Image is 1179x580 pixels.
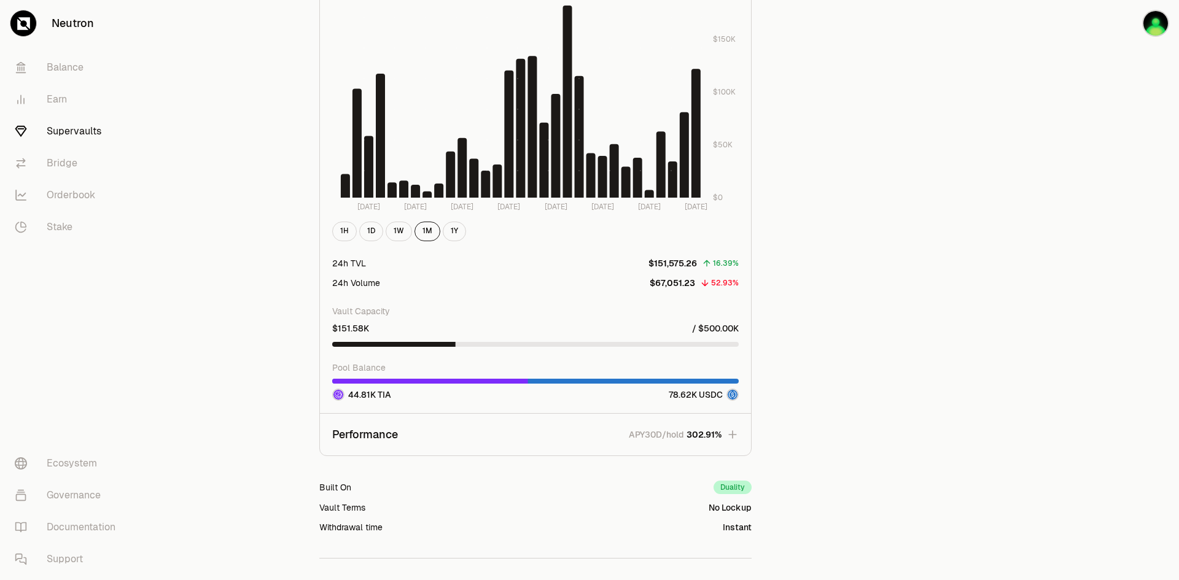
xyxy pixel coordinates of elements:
[332,222,357,241] button: 1H
[669,389,739,401] div: 78.62K USDC
[320,414,751,455] button: PerformanceAPY30D/hold302.91%
[629,428,684,441] p: APY30D/hold
[692,322,739,334] p: / $500.00K
[709,501,752,514] div: No Lockup
[1142,10,1169,37] img: Wall-e
[5,543,133,575] a: Support
[332,305,739,317] p: Vault Capacity
[332,322,369,334] p: $151.58K
[5,511,133,543] a: Documentation
[723,521,752,533] div: Instant
[711,276,739,290] div: 52.93%
[650,277,695,289] p: $67,051.23
[714,481,752,494] div: Duality
[443,222,466,241] button: 1Y
[414,222,440,241] button: 1M
[591,202,614,212] tspan: [DATE]
[713,141,733,150] tspan: $50K
[728,390,737,400] img: USDC Logo
[685,202,707,212] tspan: [DATE]
[333,390,343,400] img: TIA Logo
[319,501,365,514] div: Vault Terms
[545,202,567,212] tspan: [DATE]
[5,115,133,147] a: Supervaults
[713,193,723,203] tspan: $0
[5,479,133,511] a: Governance
[5,179,133,211] a: Orderbook
[713,257,739,271] div: 16.39%
[359,222,383,241] button: 1D
[451,202,473,212] tspan: [DATE]
[5,447,133,479] a: Ecosystem
[5,147,133,179] a: Bridge
[386,222,412,241] button: 1W
[319,521,383,533] div: Withdrawal time
[5,52,133,83] a: Balance
[648,257,697,269] p: $151,575.26
[332,389,391,401] div: 44.81K TIA
[357,202,380,212] tspan: [DATE]
[713,35,736,45] tspan: $150K
[5,211,133,243] a: Stake
[638,202,661,212] tspan: [DATE]
[404,202,427,212] tspan: [DATE]
[319,481,351,493] div: Built On
[332,277,380,289] div: 24h Volume
[332,257,366,269] div: 24h TVL
[5,83,133,115] a: Earn
[332,362,739,374] p: Pool Balance
[687,428,722,441] span: 302.91%
[713,88,736,98] tspan: $100K
[332,426,398,443] p: Performance
[497,202,520,212] tspan: [DATE]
